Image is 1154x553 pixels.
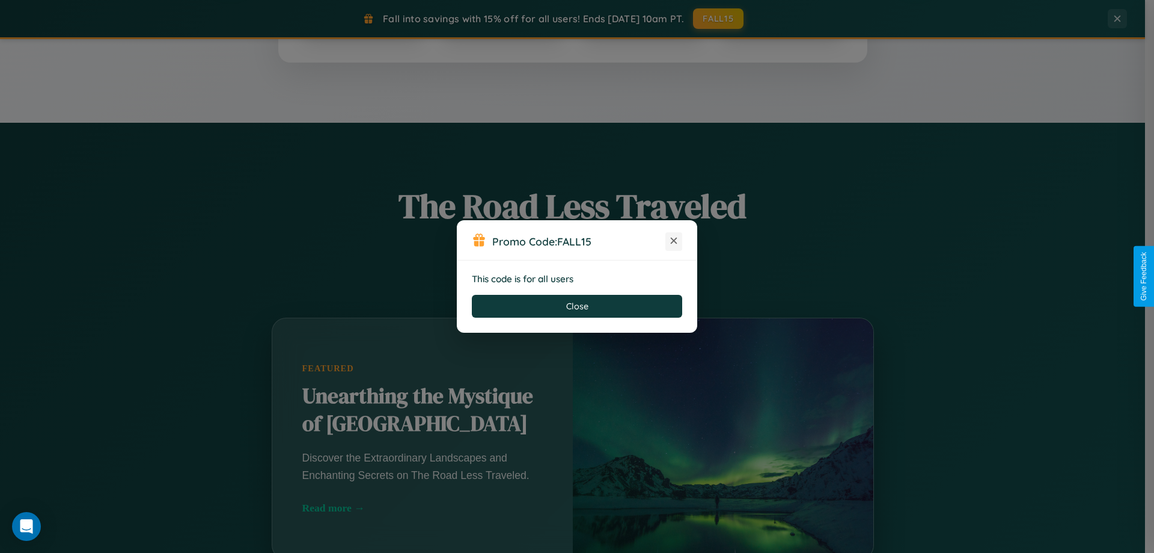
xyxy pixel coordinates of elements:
h3: Promo Code: [492,235,665,248]
button: Close [472,295,682,318]
strong: This code is for all users [472,273,573,285]
div: Give Feedback [1140,252,1148,301]
b: FALL15 [557,235,591,248]
div: Open Intercom Messenger [12,512,41,541]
